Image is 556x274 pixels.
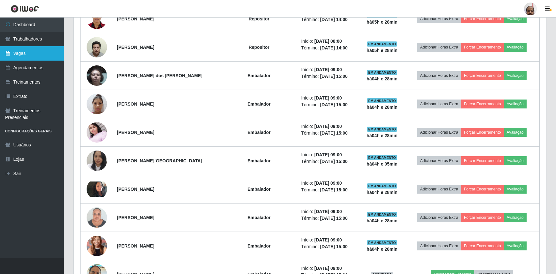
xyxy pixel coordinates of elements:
button: Forçar Encerramento [461,241,504,250]
time: [DATE] 08:00 [314,39,342,44]
time: [DATE] 09:00 [314,209,342,214]
strong: há 04 h e 28 min [367,190,398,195]
strong: há 05 h e 28 min [367,48,398,53]
time: [DATE] 15:00 [320,159,348,164]
strong: Embalador [247,130,270,135]
time: [DATE] 15:00 [320,74,348,79]
time: [DATE] 09:00 [314,95,342,100]
span: EM ANDAMENTO [367,155,397,160]
button: Forçar Encerramento [461,43,504,52]
img: 1755455072795.jpeg [87,232,107,260]
strong: [PERSON_NAME] [117,130,154,135]
strong: Embalador [247,243,270,248]
li: Término: [301,187,356,193]
button: Adicionar Horas Extra [417,128,461,137]
button: Avaliação [504,71,527,80]
strong: [PERSON_NAME] [117,101,154,107]
strong: Embalador [247,187,270,192]
strong: há 05 h e 28 min [367,19,398,25]
li: Início: [301,95,356,101]
span: EM ANDAMENTO [367,240,397,245]
button: Adicionar Horas Extra [417,185,461,194]
strong: [PERSON_NAME] [117,45,154,50]
time: [DATE] 09:00 [314,124,342,129]
li: Término: [301,130,356,137]
strong: Embalador [247,101,270,107]
img: 1747535956967.jpeg [87,4,107,33]
time: [DATE] 09:00 [314,181,342,186]
li: Término: [301,45,356,51]
strong: Embalador [247,158,270,163]
strong: há 04 h e 05 min [367,161,398,167]
img: 1733849599203.jpeg [87,204,107,231]
button: Avaliação [504,128,527,137]
button: Forçar Encerramento [461,156,504,165]
button: Forçar Encerramento [461,71,504,80]
strong: há 04 h e 28 min [367,76,398,81]
strong: [PERSON_NAME] [117,187,154,192]
li: Início: [301,38,356,45]
button: Adicionar Horas Extra [417,213,461,222]
button: Forçar Encerramento [461,185,504,194]
span: EM ANDAMENTO [367,70,397,75]
img: 1732121401472.jpeg [87,181,107,197]
time: [DATE] 15:00 [320,244,348,249]
time: [DATE] 09:00 [314,152,342,157]
button: Forçar Encerramento [461,128,504,137]
button: Avaliação [504,14,527,23]
button: Avaliação [504,156,527,165]
button: Avaliação [504,241,527,250]
li: Término: [301,215,356,222]
strong: [PERSON_NAME] [117,215,154,220]
strong: Repositor [249,16,269,21]
strong: Repositor [249,45,269,50]
button: Adicionar Horas Extra [417,71,461,80]
span: EM ANDAMENTO [367,98,397,103]
span: EM ANDAMENTO [367,212,397,217]
li: Início: [301,265,356,272]
img: 1756848334651.jpeg [87,33,107,61]
button: Forçar Encerramento [461,14,504,23]
li: Início: [301,152,356,158]
time: [DATE] 15:00 [320,130,348,136]
img: CoreUI Logo [11,5,39,13]
strong: [PERSON_NAME][GEOGRAPHIC_DATA] [117,158,202,163]
li: Início: [301,180,356,187]
img: 1699985204795.jpeg [87,90,107,117]
time: [DATE] 09:00 [314,237,342,242]
strong: Embalador [247,73,270,78]
strong: há 04 h e 28 min [367,105,398,110]
strong: Embalador [247,215,270,220]
time: [DATE] 09:00 [314,67,342,72]
li: Início: [301,66,356,73]
button: Avaliação [504,43,527,52]
button: Adicionar Horas Extra [417,43,461,52]
time: [DATE] 15:00 [320,102,348,107]
button: Adicionar Horas Extra [417,241,461,250]
time: [DATE] 14:00 [320,45,348,50]
strong: [PERSON_NAME] dos [PERSON_NAME] [117,73,203,78]
strong: há 04 h e 28 min [367,218,398,223]
img: 1702482681044.jpeg [87,119,107,146]
button: Adicionar Horas Extra [417,100,461,108]
li: Início: [301,208,356,215]
button: Forçar Encerramento [461,100,504,108]
span: EM ANDAMENTO [367,127,397,132]
span: EM ANDAMENTO [367,41,397,47]
button: Adicionar Horas Extra [417,14,461,23]
button: Adicionar Horas Extra [417,156,461,165]
li: Término: [301,101,356,108]
strong: há 04 h e 28 min [367,133,398,138]
strong: [PERSON_NAME] [117,243,154,248]
li: Início: [301,123,356,130]
li: Término: [301,158,356,165]
img: 1657575579568.jpeg [87,62,107,89]
li: Término: [301,16,356,23]
time: [DATE] 09:00 [314,266,342,271]
strong: [PERSON_NAME] [117,16,154,21]
time: [DATE] 15:00 [320,187,348,192]
button: Avaliação [504,213,527,222]
time: [DATE] 15:00 [320,216,348,221]
strong: há 04 h e 28 min [367,247,398,252]
img: 1729993333781.jpeg [87,148,107,174]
